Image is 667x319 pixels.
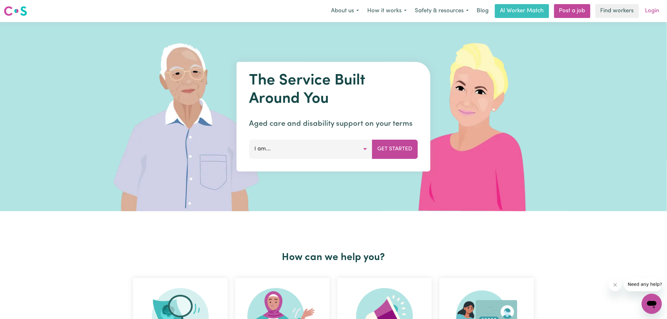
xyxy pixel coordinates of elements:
a: Login [641,4,663,18]
h2: How can we help you? [129,252,538,264]
button: About us [327,4,363,18]
button: Get Started [372,140,418,159]
a: Post a job [554,4,590,18]
iframe: Button to launch messaging window [642,294,662,314]
button: I am... [249,140,373,159]
iframe: Close message [609,279,622,291]
a: Blog [473,4,492,18]
a: Find workers [595,4,639,18]
span: Need any help? [4,4,38,9]
button: How it works [363,4,411,18]
a: AI Worker Match [495,4,549,18]
p: Aged care and disability support on your terms [249,118,418,130]
img: Careseekers logo [4,5,27,17]
h1: The Service Built Around You [249,72,418,108]
a: Careseekers logo [4,4,27,18]
iframe: Message from company [624,277,662,291]
button: Safety & resources [411,4,473,18]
